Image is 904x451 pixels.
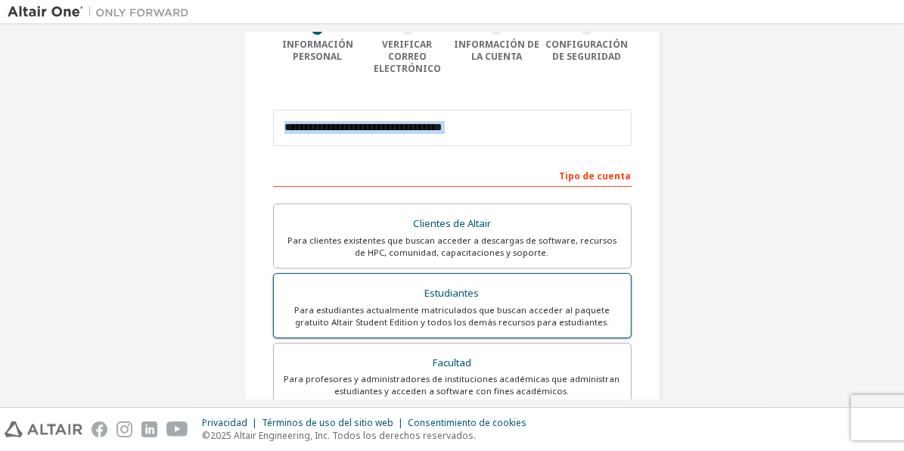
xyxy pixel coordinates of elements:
img: Altair One [8,5,197,20]
img: linkedin.svg [141,421,157,437]
p: © [202,429,536,442]
div: Información personal [273,39,363,63]
div: Facultad [283,353,622,374]
div: Para profesores y administradores de instituciones académicas que administran estudiantes y acced... [283,373,622,397]
div: Verificar correo electrónico [362,39,452,75]
img: youtube.svg [166,421,188,437]
div: Para estudiantes actualmente matriculados que buscan acceder al paquete gratuito Altair Student E... [283,304,622,328]
div: Privacidad [202,417,262,429]
img: altair_logo.svg [5,421,82,437]
div: Términos de uso del sitio web [262,417,408,429]
img: facebook.svg [92,421,107,437]
div: Configuración de seguridad [542,39,632,63]
div: Para clientes existentes que buscan acceder a descargas de software, recursos de HPC, comunidad, ... [283,235,622,259]
div: Información de la cuenta [452,39,542,63]
div: Tipo de cuenta [273,163,632,187]
img: instagram.svg [116,421,132,437]
font: 2025 Altair Engineering, Inc. Todos los derechos reservados. [210,429,476,442]
div: Clientes de Altair [283,213,622,235]
div: Consentimiento de cookies [408,417,536,429]
div: Estudiantes [283,283,622,304]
